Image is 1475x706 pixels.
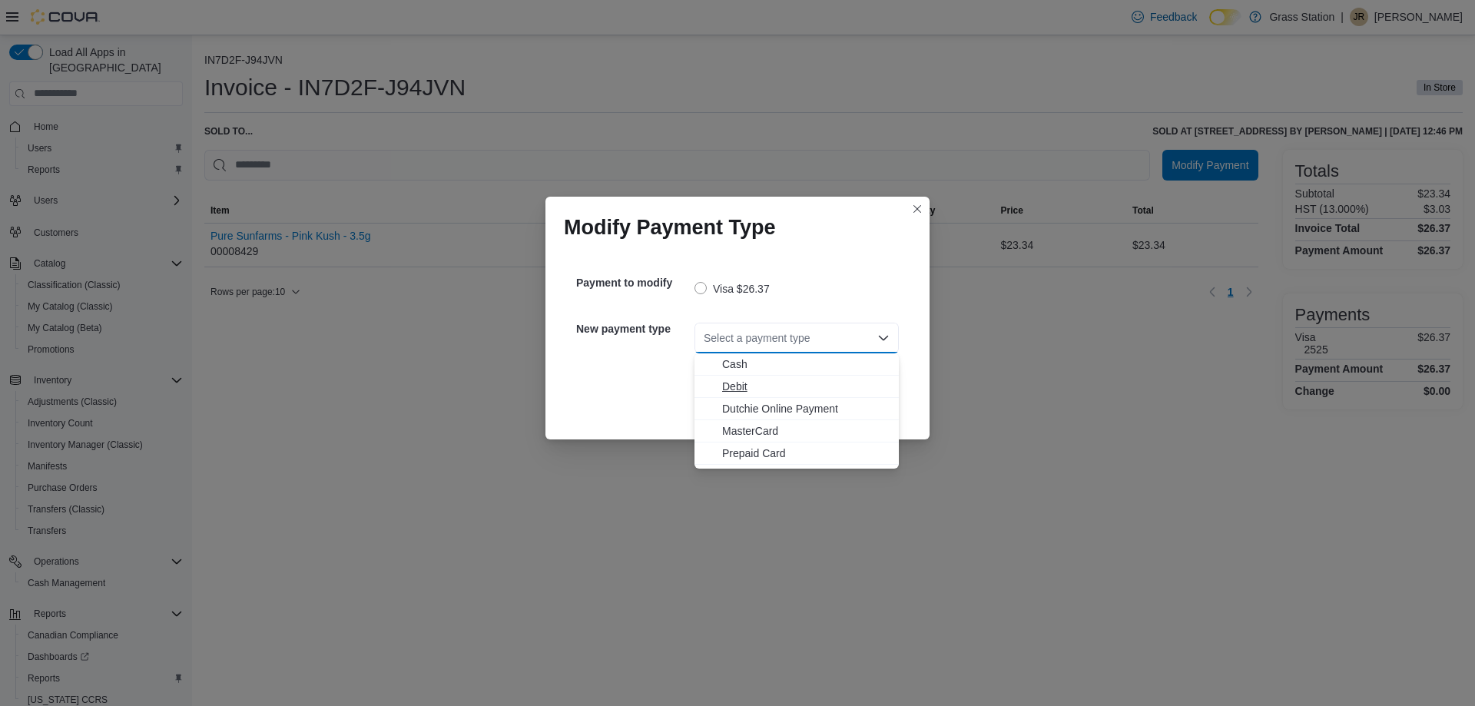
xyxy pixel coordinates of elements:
button: Prepaid Card [694,442,899,465]
span: Cash [722,356,890,372]
button: Dutchie Online Payment [694,398,899,420]
button: MasterCard [694,420,899,442]
label: Visa $26.37 [694,280,770,298]
span: Prepaid Card [722,446,890,461]
div: Choose from the following options [694,353,899,465]
span: Dutchie Online Payment [722,401,890,416]
span: Debit [722,379,890,394]
input: Accessible screen reader label [704,329,705,347]
button: Closes this modal window [908,200,926,218]
h1: Modify Payment Type [564,215,776,240]
button: Debit [694,376,899,398]
h5: New payment type [576,313,691,344]
button: Close list of options [877,332,890,344]
span: MasterCard [722,423,890,439]
h5: Payment to modify [576,267,691,298]
button: Cash [694,353,899,376]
